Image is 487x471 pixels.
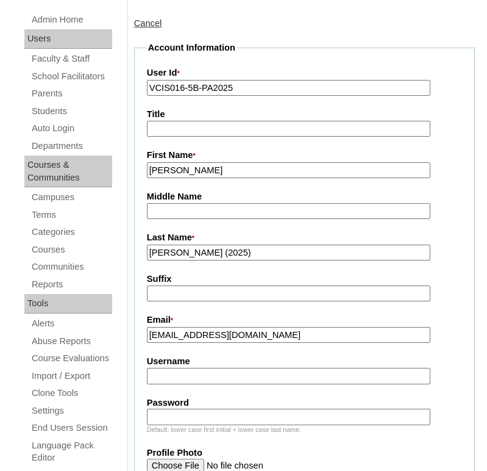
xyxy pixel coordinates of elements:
div: Tools [24,294,112,314]
a: Import / Export [30,369,112,384]
a: Auto Login [30,121,112,136]
label: Title [147,108,462,121]
label: Profile Photo [147,447,462,459]
label: Last Name [147,231,462,245]
label: Username [147,355,462,368]
a: Courses [30,242,112,257]
a: Admin Home [30,12,112,27]
a: Clone Tools [30,386,112,401]
a: Faculty & Staff [30,51,112,67]
label: User Id [147,67,462,80]
a: Cancel [134,18,162,28]
a: Abuse Reports [30,334,112,349]
a: Alerts [30,316,112,331]
label: Middle Name [147,190,462,203]
a: Campuses [30,190,112,205]
a: End Users Session [30,420,112,436]
a: Parents [30,86,112,101]
a: School Facilitators [30,69,112,84]
div: Default: lower case first initial + lower case last name. [147,425,462,434]
label: Suffix [147,273,462,286]
legend: Account Information [147,41,236,54]
a: Terms [30,207,112,223]
a: Language Pack Editor [30,438,112,466]
a: Reports [30,277,112,292]
a: Communities [30,259,112,275]
a: Departments [30,138,112,154]
div: Users [24,29,112,49]
label: First Name [147,149,462,162]
a: Students [30,104,112,119]
label: Email [147,314,462,327]
a: Settings [30,403,112,419]
a: Course Evaluations [30,351,112,366]
label: Password [147,397,462,409]
a: Categories [30,225,112,240]
div: Courses & Communities [24,156,112,187]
